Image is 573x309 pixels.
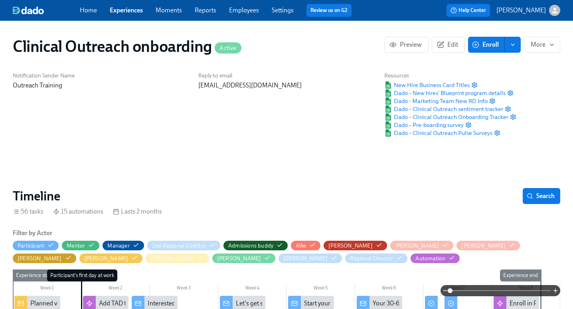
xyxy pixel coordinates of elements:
[384,121,392,129] img: Google Sheet
[384,129,492,137] a: Google SheetDado – Clinical Outreach Pulse Surveys
[304,299,401,308] div: Start your Go-Live Month strong 💪
[496,5,560,16] button: [PERSON_NAME]
[62,241,99,250] button: Mentor
[198,72,374,79] h6: Reply-to email
[384,129,492,137] span: Dado – Clinical Outreach Pulse Surveys
[384,113,508,121] a: Google SheetDado – Clinical Outreach Onboarding Tracker
[13,72,189,79] h6: Notification Sender Name
[324,241,387,250] button: [PERSON_NAME]
[110,6,143,14] a: Experiences
[47,269,117,281] div: Participant's first day at work
[384,129,392,137] img: Google Sheet
[148,299,289,308] div: Interested in joining the Rural Outreach Think Tank?
[423,284,492,294] div: Week 7
[79,254,143,263] button: [PERSON_NAME]
[395,242,439,250] div: Hide Annie
[384,81,392,89] img: Google Sheet
[384,105,503,113] span: Dado – Clinical Outreach sentiment tracker
[99,299,178,308] div: Add TAD to TAD Email Group
[81,284,150,294] div: Week 2
[228,242,273,250] div: Hide Admissions buddy
[496,6,546,15] p: [PERSON_NAME]
[345,254,407,263] button: Regional Director
[350,255,393,262] div: Hide Regional Director
[411,254,460,263] button: Automation
[492,284,561,294] div: Week 8
[306,4,352,17] button: Review us on G2
[390,241,454,250] button: [PERSON_NAME]
[279,254,342,263] button: [PERSON_NAME]
[384,89,392,97] img: Google Sheet
[13,254,76,263] button: [PERSON_NAME]
[146,254,209,263] button: [PERSON_NAME]
[212,254,276,263] button: [PERSON_NAME]
[432,37,465,53] button: Edit
[439,41,458,49] span: Edit
[13,207,43,216] div: 56 tasks
[67,242,85,250] div: Hide Mentor
[523,188,560,204] button: Search
[13,6,44,14] img: dado
[229,6,259,14] a: Employees
[150,284,218,294] div: Week 3
[500,269,541,281] div: Experience end
[152,242,206,250] div: Hide 2nd Regional Director
[384,97,488,105] a: Google SheetDado - Marketing Team New RD Info
[384,81,470,89] a: Google SheetNew Hire Business Card Titles
[147,241,220,250] button: 2nd Regional Director
[195,6,216,14] a: Reports
[310,6,348,14] a: Review us on G2
[296,242,306,250] div: Hide Allie
[13,188,60,204] h2: Timeline
[384,81,470,89] span: New Hire Business Card Titles
[384,97,392,105] img: Google Sheet
[384,72,516,79] h6: Resources
[80,6,97,14] a: Home
[13,269,55,281] div: Experience start
[384,113,392,121] img: Google Sheet
[505,37,521,53] button: enroll
[384,89,506,97] span: Dado – New hires' Blueprint program details
[18,242,44,250] div: Hide Participant
[384,37,429,53] button: Preview
[384,121,464,129] a: Google SheetDado – Pre-boarding survey
[84,255,128,262] div: Hide Geanne
[53,207,103,216] div: 15 automations
[391,41,422,49] span: Preview
[456,241,520,250] button: [PERSON_NAME]
[384,97,488,105] span: Dado - Marketing Team New RD Info
[531,41,553,49] span: More
[223,241,288,250] button: Admissions buddy
[474,41,499,49] span: Enroll
[30,299,227,308] div: Planned vacation for {{ participant.startDate | MMMM Do, YYYY }} cohort
[215,45,241,51] span: Active
[291,241,320,250] button: Allie
[283,255,328,262] div: Hide Ravi
[272,6,294,14] a: Settings
[461,242,506,250] div: Hide Annie Tornabene
[286,284,355,294] div: Week 5
[328,242,373,250] div: Hide Amanda
[384,105,503,113] a: Google SheetDado – Clinical Outreach sentiment tracker
[13,284,81,294] div: Week 1
[156,6,182,14] a: Moments
[468,37,505,53] button: Enroll
[13,37,241,56] h1: Clinical Outreach onboarding
[384,105,392,113] img: Google Sheet
[103,241,144,250] button: Manager
[107,242,129,250] div: Hide Manager
[13,6,80,14] a: dado
[198,81,374,90] p: [EMAIL_ADDRESS][DOMAIN_NAME]
[355,284,424,294] div: Week 6
[528,192,555,200] span: Search
[113,207,162,216] div: Lasts 2 months
[150,255,195,262] div: Hide Priscilla
[384,113,508,121] span: Dado – Clinical Outreach Onboarding Tracker
[13,241,59,250] button: Participant
[384,121,464,129] span: Dado – Pre-boarding survey
[218,284,287,294] div: Week 4
[217,255,261,262] div: Hide Rachel
[18,255,62,262] div: Hide Erica
[524,37,560,53] button: More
